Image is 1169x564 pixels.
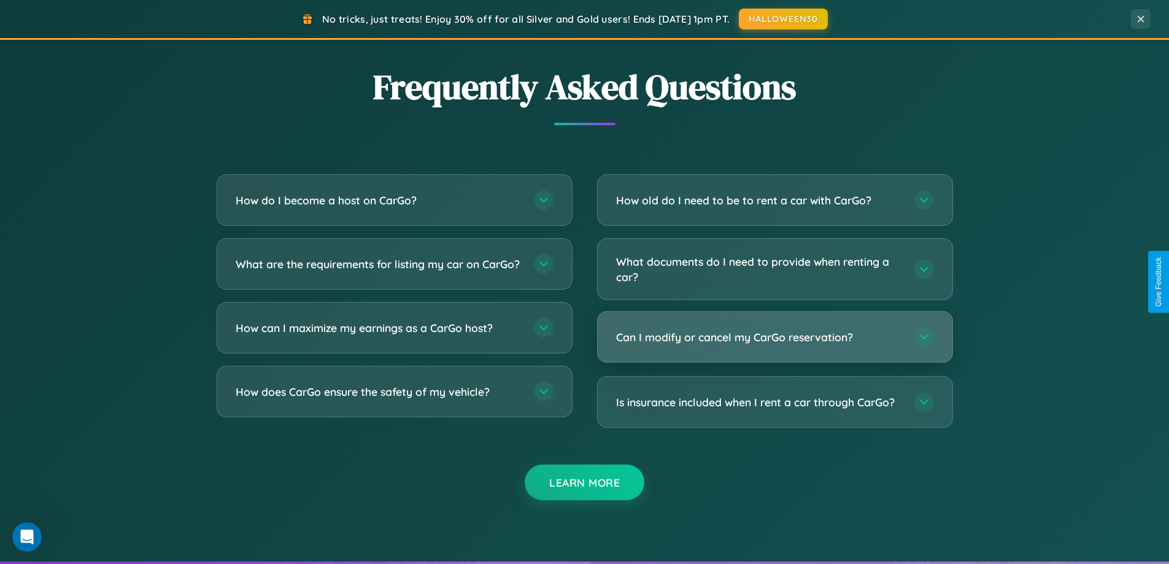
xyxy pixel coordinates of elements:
[236,320,522,336] h3: How can I maximize my earnings as a CarGo host?
[236,193,522,208] h3: How do I become a host on CarGo?
[236,384,522,400] h3: How does CarGo ensure the safety of my vehicle?
[616,193,902,208] h3: How old do I need to be to rent a car with CarGo?
[217,63,953,110] h2: Frequently Asked Questions
[236,257,522,272] h3: What are the requirements for listing my car on CarGo?
[616,330,902,345] h3: Can I modify or cancel my CarGo reservation?
[525,465,644,500] button: Learn More
[322,13,730,25] span: No tricks, just treats! Enjoy 30% off for all Silver and Gold users! Ends [DATE] 1pm PT.
[616,254,902,284] h3: What documents do I need to provide when renting a car?
[739,9,828,29] button: HALLOWEEN30
[12,522,42,552] iframe: Intercom live chat
[616,395,902,410] h3: Is insurance included when I rent a car through CarGo?
[1154,257,1163,307] div: Give Feedback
